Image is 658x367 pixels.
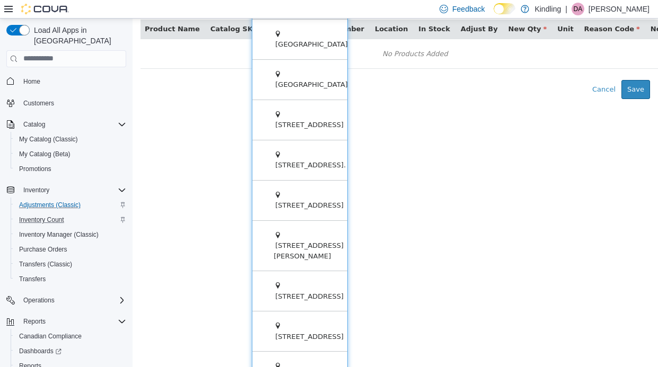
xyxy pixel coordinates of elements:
[15,213,68,226] a: Inventory Count
[489,61,517,80] button: Save
[11,272,130,287] button: Transfers
[19,96,126,110] span: Customers
[143,142,213,150] span: [STREET_ADDRESS].
[376,6,415,14] span: New Qty
[143,314,211,322] span: [STREET_ADDRESS]
[23,296,55,305] span: Operations
[11,212,130,227] button: Inventory Count
[565,3,567,15] p: |
[2,95,130,111] button: Customers
[15,258,76,271] a: Transfers (Classic)
[2,314,130,329] button: Reports
[2,117,130,132] button: Catalog
[78,5,128,16] button: Catalog SKU
[589,3,650,15] p: [PERSON_NAME]
[15,133,82,146] a: My Catalog (Classic)
[143,62,215,70] span: [GEOGRAPHIC_DATA]
[15,228,126,241] span: Inventory Manager (Classic)
[286,5,319,16] button: In Stock
[11,132,130,147] button: My Catalog (Classic)
[23,99,54,108] span: Customers
[15,330,86,343] a: Canadian Compliance
[11,227,130,242] button: Inventory Manager (Classic)
[454,61,489,80] button: Cancel
[19,332,82,341] span: Canadian Compliance
[11,147,130,162] button: My Catalog (Beta)
[19,184,126,196] span: Inventory
[15,133,126,146] span: My Catalog (Classic)
[19,75,126,88] span: Home
[15,243,72,256] a: Purchase Orders
[143,274,211,282] span: [STREET_ADDRESS]
[19,294,126,307] span: Operations
[11,198,130,212] button: Adjustments (Classic)
[143,22,215,30] span: [GEOGRAPHIC_DATA]
[518,5,542,16] button: Notes
[15,148,126,160] span: My Catalog (Beta)
[494,14,494,15] span: Dark Mode
[11,344,130,359] a: Dashboards
[19,245,67,254] span: Purchase Orders
[15,228,103,241] a: Inventory Manager (Classic)
[242,5,277,16] button: Location
[19,165,51,173] span: Promotions
[19,97,58,110] a: Customers
[494,3,516,14] input: Dark Mode
[452,4,485,14] span: Feedback
[15,199,85,211] a: Adjustments (Classic)
[19,275,46,283] span: Transfers
[19,315,126,328] span: Reports
[19,347,62,355] span: Dashboards
[15,273,126,285] span: Transfers
[30,25,126,46] span: Load All Apps in [GEOGRAPHIC_DATA]
[143,183,211,191] span: [STREET_ADDRESS]
[12,5,69,16] button: Product Name
[15,243,126,256] span: Purchase Orders
[11,162,130,176] button: Promotions
[574,3,583,15] span: DA
[15,273,50,285] a: Transfers
[23,77,40,86] span: Home
[15,148,75,160] a: My Catalog (Beta)
[328,5,367,16] button: Adjust By
[15,345,126,357] span: Dashboards
[11,242,130,257] button: Purchase Orders
[15,163,56,175] a: Promotions
[19,294,59,307] button: Operations
[15,258,126,271] span: Transfers (Classic)
[2,74,130,89] button: Home
[2,183,130,198] button: Inventory
[19,118,49,131] button: Catalog
[425,5,443,16] button: Unit
[23,186,49,194] span: Inventory
[23,120,45,129] span: Catalog
[534,3,561,15] p: Kindling
[15,28,550,43] div: No Products Added
[21,4,69,14] img: Cova
[19,315,50,328] button: Reports
[19,216,64,224] span: Inventory Count
[15,199,126,211] span: Adjustments (Classic)
[19,201,81,209] span: Adjustments (Classic)
[143,102,211,110] span: [STREET_ADDRESS]
[19,150,71,158] span: My Catalog (Beta)
[19,118,126,131] span: Catalog
[19,260,72,268] span: Transfers (Classic)
[19,75,45,88] a: Home
[11,329,130,344] button: Canadian Compliance
[15,213,126,226] span: Inventory Count
[141,223,211,241] span: [STREET_ADDRESS][PERSON_NAME]
[452,6,507,14] span: Reason Code
[15,345,66,357] a: Dashboards
[572,3,584,15] div: Daniel Amyotte
[2,293,130,308] button: Operations
[19,135,78,144] span: My Catalog (Classic)
[19,184,54,196] button: Inventory
[15,163,126,175] span: Promotions
[19,230,99,239] span: Inventory Manager (Classic)
[11,257,130,272] button: Transfers (Classic)
[15,330,126,343] span: Canadian Compliance
[23,317,46,326] span: Reports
